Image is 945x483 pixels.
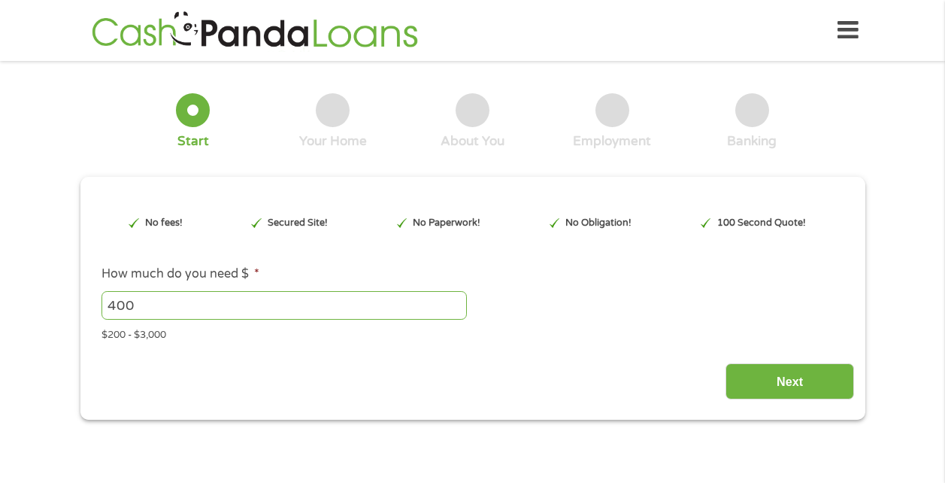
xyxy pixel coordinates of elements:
[87,9,423,52] img: GetLoanNow Logo
[441,133,504,150] div: About You
[299,133,367,150] div: Your Home
[727,133,777,150] div: Banking
[101,323,843,343] div: $200 - $3,000
[101,266,259,282] label: How much do you need $
[565,216,632,230] p: No Obligation!
[145,216,183,230] p: No fees!
[177,133,209,150] div: Start
[717,216,806,230] p: 100 Second Quote!
[725,363,854,400] input: Next
[573,133,651,150] div: Employment
[268,216,328,230] p: Secured Site!
[413,216,480,230] p: No Paperwork!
